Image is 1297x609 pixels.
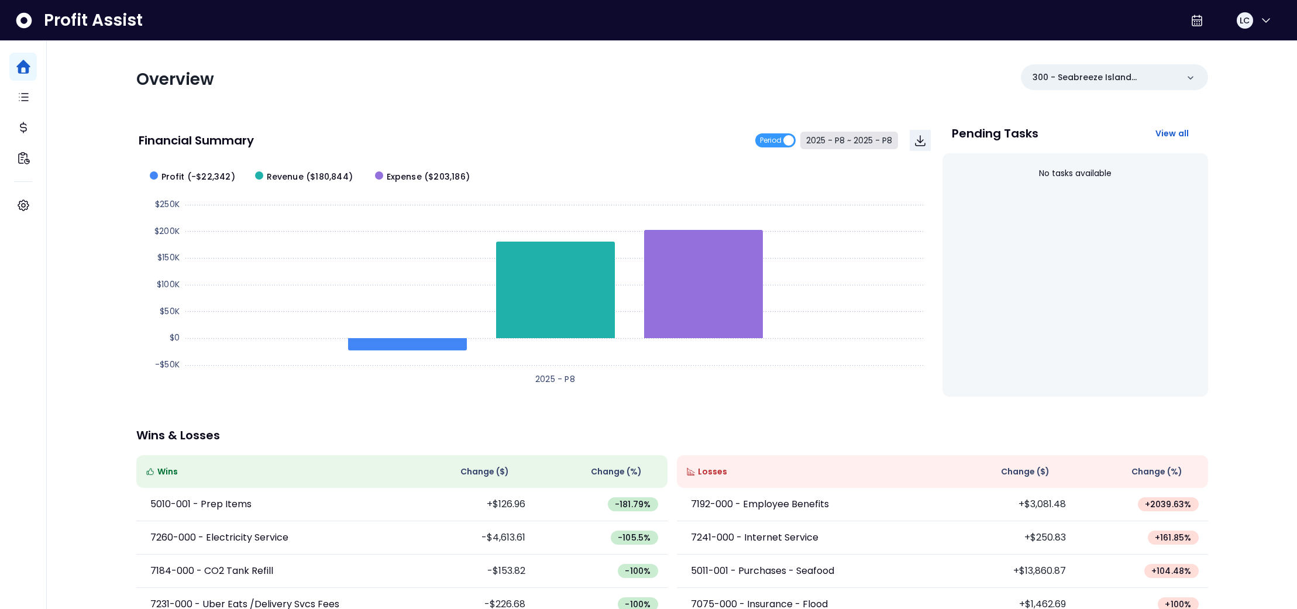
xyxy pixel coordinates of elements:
[952,158,1199,189] div: No tasks available
[591,466,642,478] span: Change (%)
[150,531,288,545] p: 7260-000 - Electricity Service
[1146,123,1199,144] button: View all
[942,488,1075,521] td: +$3,081.48
[1131,466,1182,478] span: Change (%)
[169,332,179,343] text: $0
[402,521,535,555] td: -$4,613.61
[942,521,1075,555] td: +$250.83
[760,133,782,147] span: Period
[402,488,535,521] td: +$126.96
[800,132,898,149] button: 2025 - P8 ~ 2025 - P8
[155,198,180,210] text: $250K
[1145,498,1192,510] span: + 2039.63 %
[1155,532,1192,543] span: + 161.85 %
[155,359,180,370] text: -$50K
[136,68,214,91] span: Overview
[150,564,273,578] p: 7184-000 - CO2 Tank Refill
[910,130,931,151] button: Download
[698,466,727,478] span: Losses
[136,429,1208,441] p: Wins & Losses
[1001,466,1050,478] span: Change ( $ )
[402,555,535,588] td: -$153.82
[535,373,575,385] text: 2025 - P8
[161,171,235,183] span: Profit (-$22,342)
[387,171,470,183] span: Expense ($203,186)
[618,532,651,543] span: -105.5 %
[150,497,252,511] p: 5010-001 - Prep Items
[952,128,1038,139] p: Pending Tasks
[160,305,180,317] text: $50K
[157,252,180,263] text: $150K
[942,555,1075,588] td: +$13,860.87
[139,135,254,146] p: Financial Summary
[615,498,651,510] span: -181.79 %
[267,171,353,183] span: Revenue ($180,844)
[460,466,509,478] span: Change ( $ )
[691,497,829,511] p: 7192-000 - Employee Benefits
[625,565,651,577] span: -100 %
[1155,128,1189,139] span: View all
[154,225,180,237] text: $200K
[157,278,180,290] text: $100K
[157,466,178,478] span: Wins
[691,564,834,578] p: 5011-001 - Purchases - Seafood
[44,10,143,31] span: Profit Assist
[1151,565,1192,577] span: + 104.48 %
[1240,15,1250,26] span: LC
[691,531,818,545] p: 7241-000 - Internet Service
[1033,71,1178,84] p: 300 - Seabreeze Island Grill(R365)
